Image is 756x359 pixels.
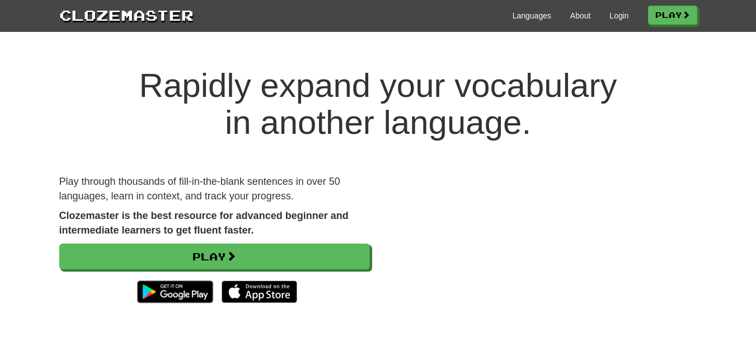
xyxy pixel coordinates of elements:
img: Get it on Google Play [132,275,218,309]
strong: Clozemaster is the best resource for advanced beginner and intermediate learners to get fluent fa... [59,210,349,236]
a: Languages [513,10,551,21]
a: Play [648,6,697,25]
a: Play [59,244,370,269]
img: Download_on_the_App_Store_Badge_US-UK_135x40-25178aeef6eb6b83b96f5f2d004eda3bffbb37122de64afbaef7... [222,281,297,303]
a: About [570,10,591,21]
a: Clozemaster [59,4,194,25]
a: Login [609,10,628,21]
p: Play through thousands of fill-in-the-blank sentences in over 50 languages, learn in context, and... [59,175,370,203]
